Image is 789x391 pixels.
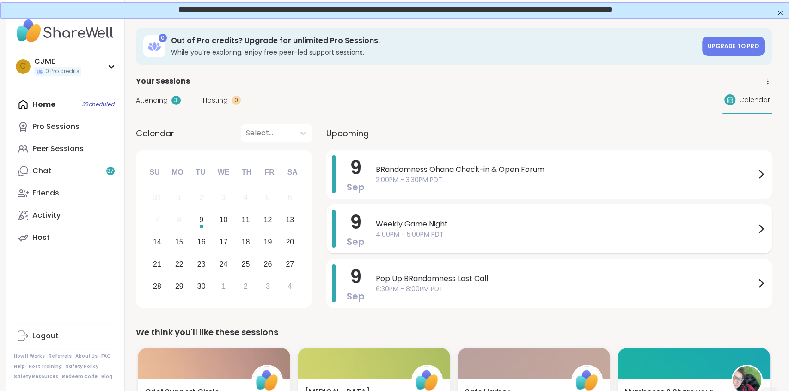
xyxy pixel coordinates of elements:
[169,210,189,230] div: Not available Monday, September 8th, 2025
[45,67,80,75] span: 0 Pro credits
[153,236,161,248] div: 14
[242,214,250,226] div: 11
[171,96,181,105] div: 3
[280,188,300,208] div: Not available Saturday, September 6th, 2025
[191,188,211,208] div: Not available Tuesday, September 2nd, 2025
[191,276,211,296] div: Choose Tuesday, September 30th, 2025
[191,232,211,252] div: Choose Tuesday, September 16th, 2025
[197,280,206,293] div: 30
[32,232,50,243] div: Host
[171,36,697,46] h3: Out of Pro credits? Upgrade for unlimited Pro Sessions.
[20,61,26,73] span: C
[66,363,98,370] a: Safety Policy
[199,191,203,204] div: 2
[236,232,256,252] div: Choose Thursday, September 18th, 2025
[266,280,270,293] div: 3
[350,209,361,235] span: 9
[376,175,755,185] span: 2:00PM - 3:30PM PDT
[136,76,190,87] span: Your Sessions
[14,160,117,182] a: Chat37
[286,236,294,248] div: 20
[739,95,770,105] span: Calendar
[136,127,174,140] span: Calendar
[147,210,167,230] div: Not available Sunday, September 7th, 2025
[266,191,270,204] div: 5
[244,191,248,204] div: 4
[258,276,278,296] div: Choose Friday, October 3rd, 2025
[169,254,189,274] div: Choose Monday, September 22nd, 2025
[236,254,256,274] div: Choose Thursday, September 25th, 2025
[14,182,117,204] a: Friends
[197,236,206,248] div: 16
[350,155,361,181] span: 9
[147,188,167,208] div: Not available Sunday, August 31st, 2025
[214,232,233,252] div: Choose Wednesday, September 17th, 2025
[155,214,159,226] div: 7
[144,162,165,183] div: Su
[214,276,233,296] div: Choose Wednesday, October 1st, 2025
[32,331,59,341] div: Logout
[258,232,278,252] div: Choose Friday, September 19th, 2025
[146,187,301,297] div: month 2025-09
[14,138,117,160] a: Peer Sessions
[220,236,228,248] div: 17
[153,280,161,293] div: 28
[263,214,272,226] div: 12
[147,232,167,252] div: Choose Sunday, September 14th, 2025
[280,210,300,230] div: Choose Saturday, September 13th, 2025
[263,236,272,248] div: 19
[191,254,211,274] div: Choose Tuesday, September 23rd, 2025
[258,210,278,230] div: Choose Friday, September 12th, 2025
[14,373,58,380] a: Safety Resources
[236,188,256,208] div: Not available Thursday, September 4th, 2025
[32,122,80,132] div: Pro Sessions
[101,353,111,360] a: FAQ
[169,232,189,252] div: Choose Monday, September 15th, 2025
[347,181,365,194] span: Sep
[280,276,300,296] div: Choose Saturday, October 4th, 2025
[14,116,117,138] a: Pro Sessions
[153,191,161,204] div: 31
[32,188,59,198] div: Friends
[190,162,211,183] div: Tu
[288,191,292,204] div: 6
[376,284,755,294] span: 6:30PM - 8:00PM PDT
[136,326,772,339] div: We think you'll like these sessions
[167,162,188,183] div: Mo
[236,162,257,183] div: Th
[14,363,25,370] a: Help
[197,258,206,270] div: 23
[147,254,167,274] div: Choose Sunday, September 21st, 2025
[244,280,248,293] div: 2
[175,280,183,293] div: 29
[350,264,361,290] span: 9
[376,273,755,284] span: Pop Up BRandomness Last Call
[107,167,114,175] span: 37
[282,162,302,183] div: Sa
[232,96,241,105] div: 0
[32,210,61,220] div: Activity
[258,254,278,274] div: Choose Friday, September 26th, 2025
[280,232,300,252] div: Choose Saturday, September 20th, 2025
[258,188,278,208] div: Not available Friday, September 5th, 2025
[203,96,228,105] span: Hosting
[14,353,45,360] a: How It Works
[259,162,280,183] div: Fr
[708,42,759,50] span: Upgrade to Pro
[263,258,272,270] div: 26
[221,191,226,204] div: 3
[29,363,62,370] a: Host Training
[101,373,112,380] a: Blog
[280,254,300,274] div: Choose Saturday, September 27th, 2025
[214,254,233,274] div: Choose Wednesday, September 24th, 2025
[702,37,765,56] a: Upgrade to Pro
[376,230,755,239] span: 4:00PM - 5:00PM PDT
[199,214,203,226] div: 9
[326,127,369,140] span: Upcoming
[347,290,365,303] span: Sep
[242,258,250,270] div: 25
[286,214,294,226] div: 13
[288,280,292,293] div: 4
[171,48,697,57] h3: While you’re exploring, enjoy free peer-led support sessions.
[175,258,183,270] div: 22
